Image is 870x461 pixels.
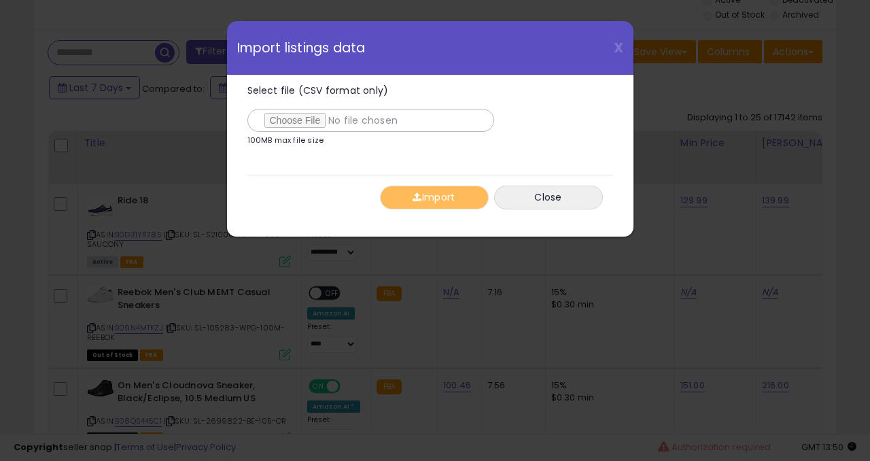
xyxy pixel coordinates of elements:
p: 100MB max file size [247,137,324,144]
span: X [614,38,623,57]
button: Close [494,186,603,209]
span: Import listings data [237,41,366,54]
span: Select file (CSV format only) [247,84,389,97]
button: Import [380,186,489,209]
